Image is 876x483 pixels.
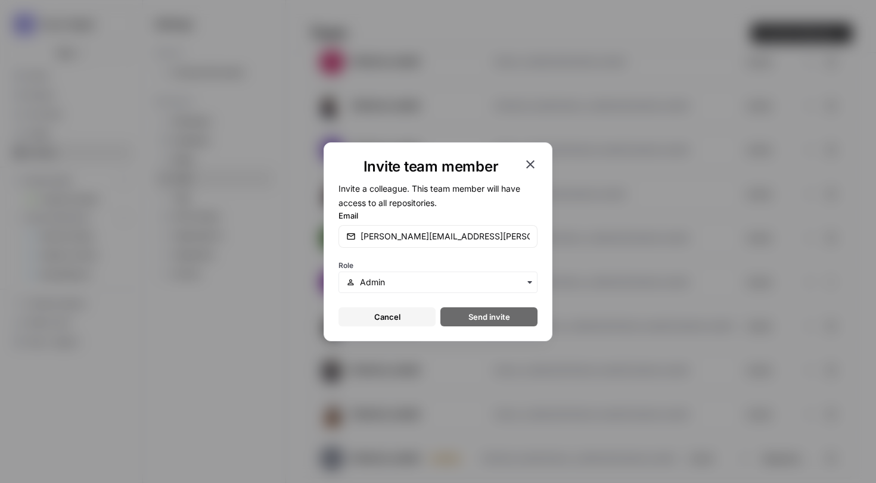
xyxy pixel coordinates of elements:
span: Send invite [468,311,510,323]
input: Admin [360,276,530,288]
span: Role [338,261,353,270]
span: Cancel [374,311,400,323]
label: Email [338,210,538,222]
button: Cancel [338,307,436,326]
span: Invite a colleague. This team member will have access to all repositories. [338,183,520,208]
input: email@company.com [361,230,530,242]
h1: Invite team member [338,157,523,176]
button: Send invite [440,307,538,326]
